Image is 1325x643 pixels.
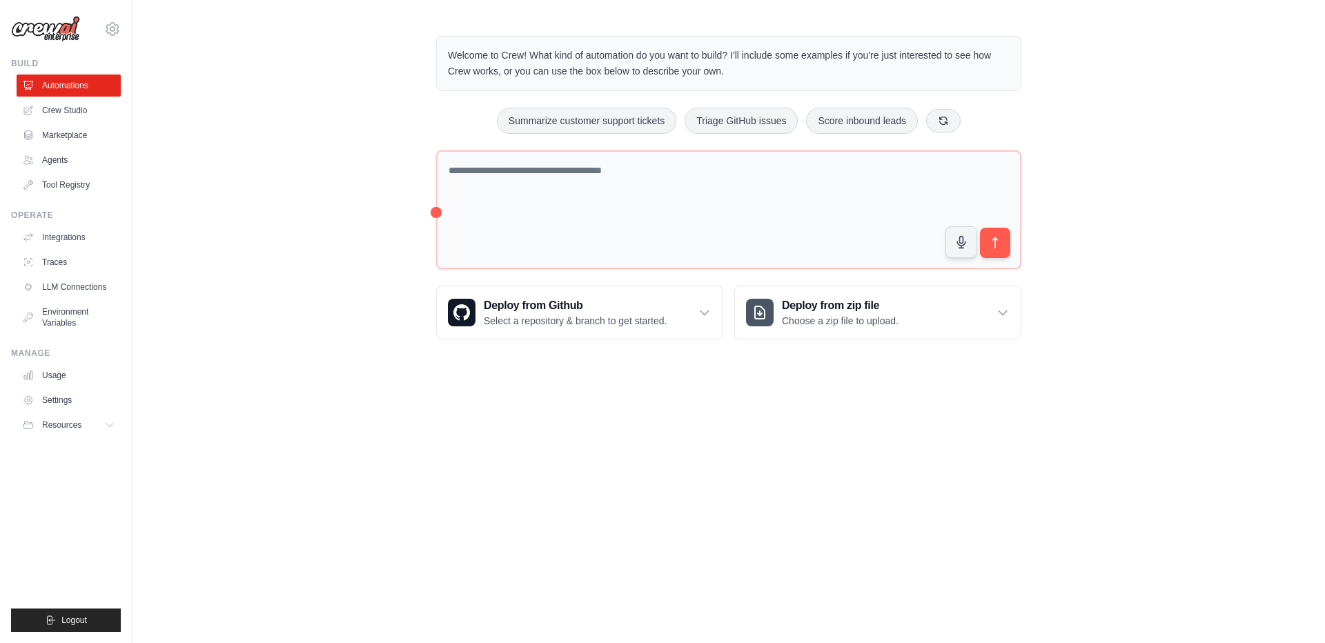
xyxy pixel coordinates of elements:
[17,276,121,298] a: LLM Connections
[11,348,121,359] div: Manage
[11,210,121,221] div: Operate
[17,99,121,121] a: Crew Studio
[17,364,121,386] a: Usage
[17,389,121,411] a: Settings
[17,75,121,97] a: Automations
[782,314,899,328] p: Choose a zip file to upload.
[782,297,899,314] h3: Deploy from zip file
[448,48,1010,79] p: Welcome to Crew! What kind of automation do you want to build? I'll include some examples if you'...
[484,297,667,314] h3: Deploy from Github
[17,301,121,334] a: Environment Variables
[11,16,80,42] img: Logo
[17,174,121,196] a: Tool Registry
[17,124,121,146] a: Marketplace
[17,414,121,436] button: Resources
[484,314,667,328] p: Select a repository & branch to get started.
[17,251,121,273] a: Traces
[497,108,676,134] button: Summarize customer support tickets
[42,419,81,431] span: Resources
[61,615,87,626] span: Logout
[685,108,798,134] button: Triage GitHub issues
[11,609,121,632] button: Logout
[17,149,121,171] a: Agents
[17,226,121,248] a: Integrations
[11,58,121,69] div: Build
[806,108,918,134] button: Score inbound leads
